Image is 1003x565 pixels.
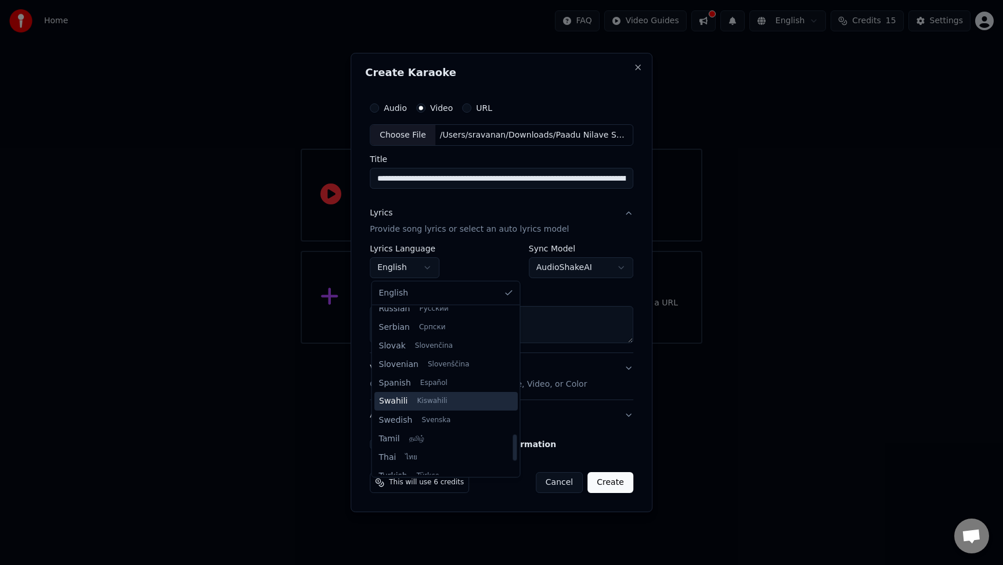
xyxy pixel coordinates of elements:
span: தமிழ் [409,434,424,444]
span: Svenska [421,416,450,425]
span: Russian [379,303,410,315]
span: Swahili [379,396,407,408]
span: Српски [419,323,446,332]
span: Slovenčina [415,341,453,351]
span: Kiswahili [417,397,447,406]
span: Swedish [379,415,413,426]
span: Slovenian [379,359,418,370]
span: Tamil [379,433,400,445]
span: Русский [419,304,448,314]
span: Slovak [379,340,406,352]
span: Turkish [379,470,407,482]
span: Español [420,379,448,388]
span: ไทย [405,453,417,462]
span: Spanish [379,377,411,389]
span: Slovenščina [428,360,470,369]
span: Türkçe [417,472,439,481]
span: Serbian [379,322,410,333]
span: English [379,287,409,299]
span: Thai [379,452,396,463]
